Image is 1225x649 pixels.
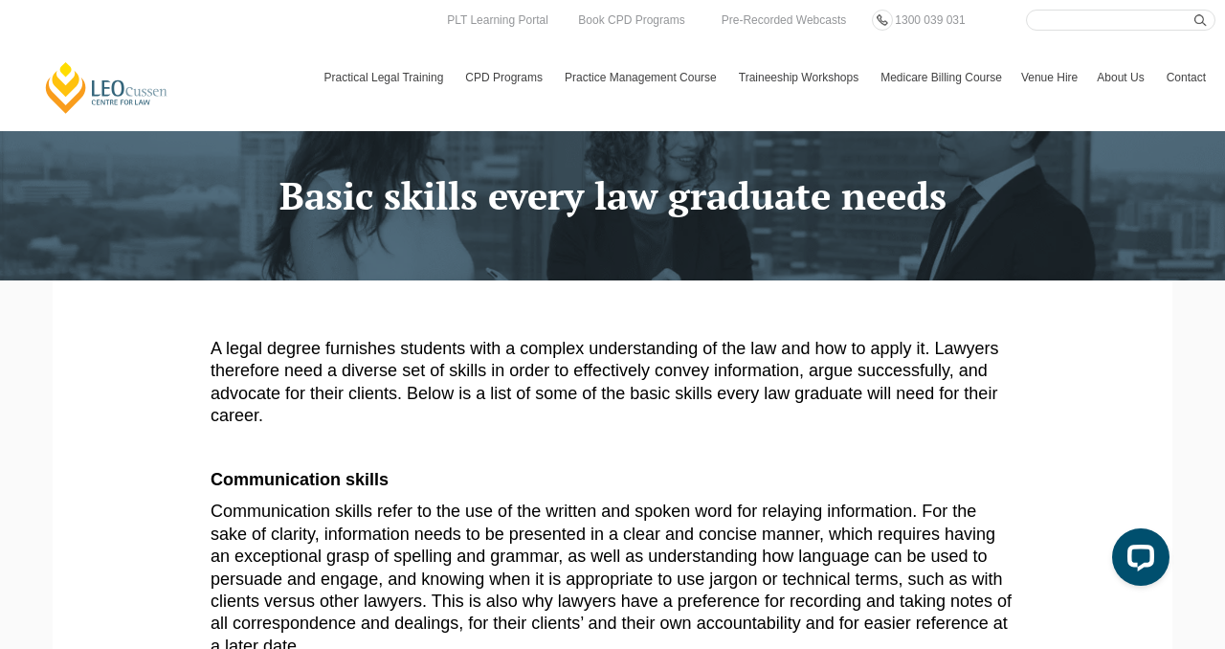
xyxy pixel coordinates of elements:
a: Medicare Billing Course [871,50,1012,105]
span: 1300 039 031 [895,13,965,27]
a: Practical Legal Training [315,50,457,105]
b: Communication skills [211,470,389,489]
a: PLT Learning Portal [442,10,553,31]
span: A legal degree furnishes students with a complex understanding of the law and how to apply it. La... [211,339,999,425]
iframe: LiveChat chat widget [1097,521,1177,601]
a: 1300 039 031 [890,10,969,31]
a: Venue Hire [1012,50,1087,105]
h1: Basic skills every law graduate needs [67,174,1158,216]
a: Traineeship Workshops [729,50,871,105]
a: CPD Programs [456,50,555,105]
a: About Us [1087,50,1156,105]
a: [PERSON_NAME] Centre for Law [43,60,170,115]
a: Book CPD Programs [573,10,689,31]
a: Practice Management Course [555,50,729,105]
a: Contact [1157,50,1215,105]
a: Pre-Recorded Webcasts [717,10,852,31]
